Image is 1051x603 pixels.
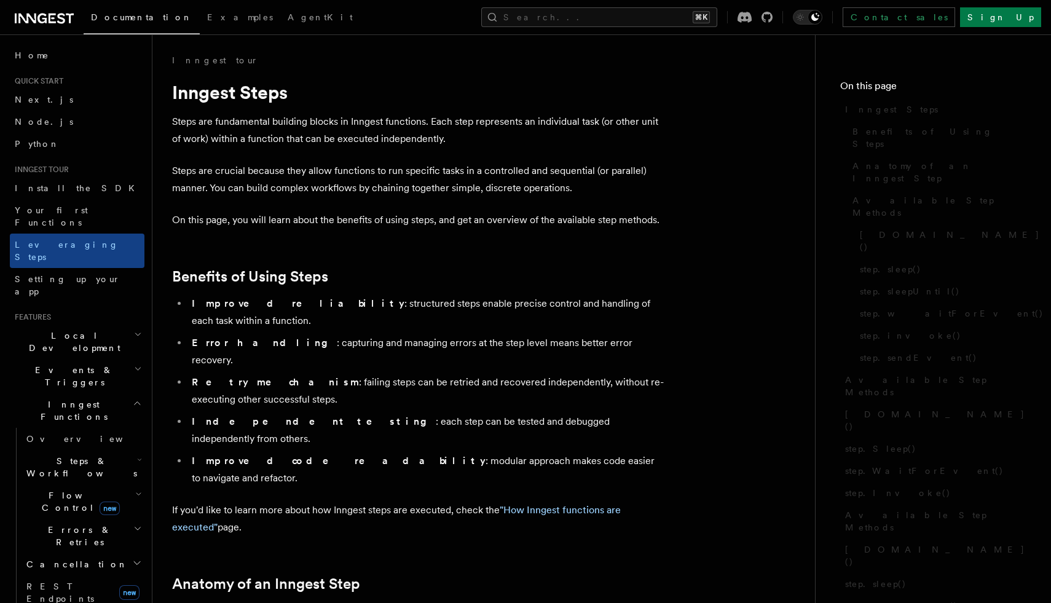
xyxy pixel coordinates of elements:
[22,428,144,450] a: Overview
[119,585,140,600] span: new
[10,177,144,199] a: Install the SDK
[84,4,200,34] a: Documentation
[172,81,664,103] h1: Inngest Steps
[22,489,135,514] span: Flow Control
[22,524,133,548] span: Errors & Retries
[10,199,144,234] a: Your first Functions
[855,280,1026,302] a: step.sleepUntil()
[10,89,144,111] a: Next.js
[10,393,144,428] button: Inngest Functions
[172,502,664,536] p: If you'd like to learn more about how Inngest steps are executed, check the page.
[172,162,664,197] p: Steps are crucial because they allow functions to run specific tasks in a controlled and sequenti...
[845,103,938,116] span: Inngest Steps
[188,334,664,369] li: : capturing and managing errors at the step level means better error recovery.
[845,578,907,590] span: step.sleep()
[10,398,133,423] span: Inngest Functions
[22,519,144,553] button: Errors & Retries
[10,44,144,66] a: Home
[793,10,822,25] button: Toggle dark mode
[10,165,69,175] span: Inngest tour
[192,416,436,427] strong: Independent testing
[10,234,144,268] a: Leveraging Steps
[15,205,88,227] span: Your first Functions
[15,240,119,262] span: Leveraging Steps
[15,117,73,127] span: Node.js
[855,224,1026,258] a: [DOMAIN_NAME]()
[280,4,360,33] a: AgentKit
[22,455,137,479] span: Steps & Workflows
[840,98,1026,120] a: Inngest Steps
[960,7,1041,27] a: Sign Up
[188,295,664,329] li: : structured steps enable precise control and handling of each task within a function.
[200,4,280,33] a: Examples
[10,268,144,302] a: Setting up your app
[26,434,153,444] span: Overview
[10,329,134,354] span: Local Development
[840,573,1026,595] a: step.sleep()
[845,408,1026,433] span: [DOMAIN_NAME]()
[845,465,1004,477] span: step.WaitForEvent()
[693,11,710,23] kbd: ⌘K
[855,347,1026,369] a: step.sendEvent()
[15,183,142,193] span: Install the SDK
[10,133,144,155] a: Python
[852,160,1026,184] span: Anatomy of an Inngest Step
[852,125,1026,150] span: Benefits of Using Steps
[860,329,961,342] span: step.invoke()
[192,455,486,467] strong: Improved code readability
[192,298,404,309] strong: Improved reliability
[855,302,1026,325] a: step.waitForEvent()
[15,49,49,61] span: Home
[840,403,1026,438] a: [DOMAIN_NAME]()
[15,139,60,149] span: Python
[10,312,51,322] span: Features
[10,359,144,393] button: Events & Triggers
[860,229,1040,253] span: [DOMAIN_NAME]()
[188,374,664,408] li: : failing steps can be retried and recovered independently, without re-executing other successful...
[845,487,951,499] span: step.Invoke()
[91,12,192,22] span: Documentation
[845,543,1026,568] span: [DOMAIN_NAME]()
[100,502,120,515] span: new
[852,194,1026,219] span: Available Step Methods
[172,211,664,229] p: On this page, you will learn about the benefits of using steps, and get an overview of the availa...
[172,113,664,148] p: Steps are fundamental building blocks in Inngest functions. Each step represents an individual ta...
[848,120,1026,155] a: Benefits of Using Steps
[848,189,1026,224] a: Available Step Methods
[860,352,977,364] span: step.sendEvent()
[840,460,1026,482] a: step.WaitForEvent()
[860,263,921,275] span: step.sleep()
[845,443,916,455] span: step.Sleep()
[855,258,1026,280] a: step.sleep()
[15,274,120,296] span: Setting up your app
[855,325,1026,347] a: step.invoke()
[10,364,134,388] span: Events & Triggers
[207,12,273,22] span: Examples
[172,268,328,285] a: Benefits of Using Steps
[10,76,63,86] span: Quick start
[840,438,1026,460] a: step.Sleep()
[10,325,144,359] button: Local Development
[172,54,258,66] a: Inngest tour
[860,307,1044,320] span: step.waitForEvent()
[172,575,360,593] a: Anatomy of an Inngest Step
[10,111,144,133] a: Node.js
[22,553,144,575] button: Cancellation
[192,376,359,388] strong: Retry mechanism
[22,558,128,570] span: Cancellation
[845,374,1026,398] span: Available Step Methods
[848,155,1026,189] a: Anatomy of an Inngest Step
[22,450,144,484] button: Steps & Workflows
[843,7,955,27] a: Contact sales
[192,337,337,349] strong: Error handling
[481,7,717,27] button: Search...⌘K
[840,538,1026,573] a: [DOMAIN_NAME]()
[840,369,1026,403] a: Available Step Methods
[845,509,1026,534] span: Available Step Methods
[188,452,664,487] li: : modular approach makes code easier to navigate and refactor.
[288,12,353,22] span: AgentKit
[188,413,664,447] li: : each step can be tested and debugged independently from others.
[840,504,1026,538] a: Available Step Methods
[840,482,1026,504] a: step.Invoke()
[22,484,144,519] button: Flow Controlnew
